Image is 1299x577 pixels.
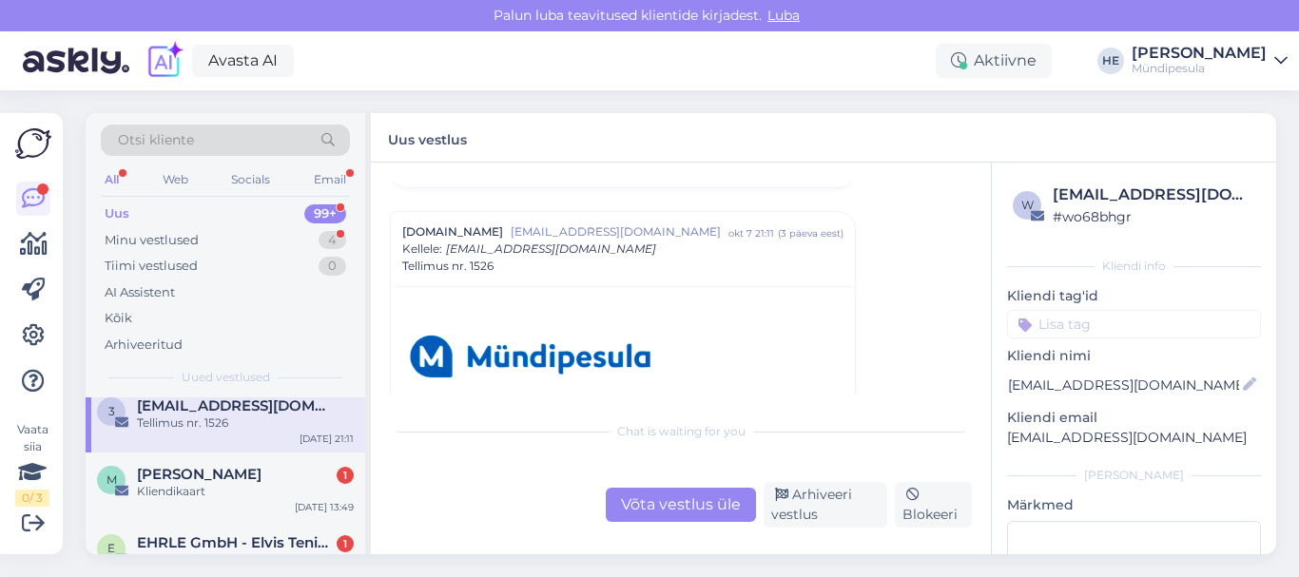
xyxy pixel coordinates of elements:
div: 0 / 3 [15,490,49,507]
div: [PERSON_NAME] [1132,46,1267,61]
div: Chat is waiting for you [390,423,972,440]
div: Blokeeri [895,482,972,528]
a: [PERSON_NAME]Mündipesula [1132,46,1288,76]
div: Web [159,167,192,192]
span: [EMAIL_ADDRESS][DOMAIN_NAME] [511,223,728,240]
span: 3maksim@gmail.com [137,397,335,414]
div: Kliendikaart [137,483,354,500]
span: Marge Tubalkain [137,466,262,483]
div: Minu vestlused [105,231,199,250]
div: 1 [337,535,354,552]
img: Askly Logo [15,128,51,159]
div: Tellimus nr. 1526 [137,414,354,432]
p: [EMAIL_ADDRESS][DOMAIN_NAME] [1007,428,1261,448]
div: okt 7 21:11 [728,226,774,240]
span: [DOMAIN_NAME] [402,223,503,240]
div: Aktiivne [936,44,1052,78]
p: Kliendi nimi [1007,346,1261,366]
img: pood.myndipesula.eu [402,333,657,382]
p: Kliendi tag'id [1007,286,1261,306]
div: Kõik [105,309,132,328]
span: EHRLE GmbH - Elvis Teninsons [137,534,335,551]
div: Kliendi info [1007,258,1261,275]
div: 4 [319,231,346,250]
div: Socials [227,167,274,192]
input: Lisa tag [1007,310,1261,338]
div: Vaata siia [15,421,49,507]
div: Email [310,167,350,192]
div: [PERSON_NAME] [1007,467,1261,484]
a: Avasta AI [192,45,294,77]
span: Tellimus nr. 1526 [402,258,494,275]
span: Uued vestlused [182,369,270,386]
div: 1 [337,467,354,484]
div: Arhiveeritud [105,336,183,355]
img: explore-ai [145,41,184,81]
span: w [1021,198,1034,212]
div: ( 3 päeva eest ) [778,226,843,240]
p: Märkmed [1007,495,1261,515]
div: 99+ [304,204,346,223]
div: HE [1097,48,1124,74]
span: [EMAIL_ADDRESS][DOMAIN_NAME] [446,241,656,256]
input: Lisa nimi [1008,375,1239,395]
div: Tiimi vestlused [105,257,198,276]
span: Otsi kliente [118,130,194,150]
div: Mündipesula [1132,61,1267,76]
p: Kliendi email [1007,408,1261,428]
div: # wo68bhgr [1053,206,1255,227]
div: [DATE] 13:49 [295,500,354,514]
div: [DATE] 21:11 [300,432,354,446]
span: 3 [108,404,115,418]
span: Kellele : [402,241,442,256]
span: Luba [762,7,805,24]
span: E [107,541,115,555]
div: Arhiveeri vestlus [764,482,887,528]
div: 0 [319,257,346,276]
label: Uus vestlus [388,125,467,150]
div: All [101,167,123,192]
span: M [107,472,117,487]
div: AI Assistent [105,283,175,302]
div: Uus [105,204,129,223]
div: [EMAIL_ADDRESS][DOMAIN_NAME] [1053,183,1255,206]
div: Võta vestlus üle [606,488,756,522]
